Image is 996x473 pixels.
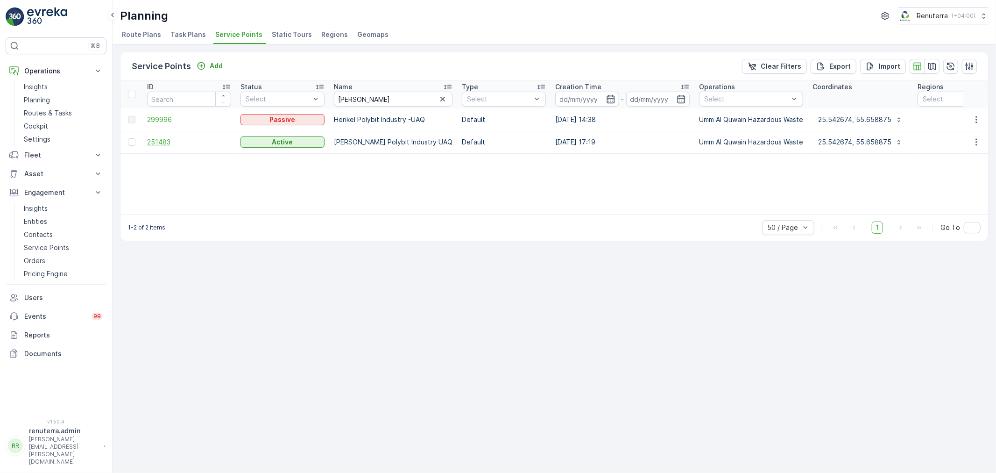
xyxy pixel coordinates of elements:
p: Planning [24,95,50,105]
p: - [621,93,624,105]
img: logo_light-DOdMpM7g.png [27,7,67,26]
span: Task Plans [170,30,206,39]
p: renuterra.admin [29,426,99,436]
p: Select [923,94,987,104]
p: Settings [24,135,50,144]
p: Operations [699,82,735,92]
p: Select [467,94,531,104]
p: Add [210,61,223,71]
a: Events99 [6,307,106,326]
input: Search [334,92,452,107]
p: Users [24,293,103,302]
button: Import [860,59,906,74]
a: Service Points [20,241,106,254]
button: Export [811,59,856,74]
span: Regions [321,30,348,39]
td: [DATE] 17:19 [551,131,694,153]
p: Select [704,94,789,104]
a: Pricing Engine [20,267,106,280]
span: Geomaps [357,30,389,39]
p: Import [879,62,900,71]
p: Coordinates [812,82,852,92]
p: Creation Time [555,82,601,92]
input: dd/mm/yyyy [626,92,690,107]
p: Insights [24,82,48,92]
p: Events [24,312,86,321]
div: RR [8,438,23,453]
button: Renuterra(+04:00) [898,7,989,24]
a: Orders [20,254,106,267]
p: Renuterra [917,11,948,21]
p: Fleet [24,150,88,160]
button: Active [240,136,325,148]
button: Asset [6,165,106,183]
p: Active [272,137,293,147]
input: dd/mm/yyyy [555,92,619,107]
p: Export [829,62,851,71]
a: Entities [20,215,106,228]
p: Insights [24,204,48,213]
p: Service Points [24,243,69,252]
a: Planning [20,93,106,107]
button: Operations [6,62,106,80]
a: 299996 [147,115,231,124]
p: Name [334,82,353,92]
p: Default [462,115,546,124]
p: [PERSON_NAME] Polybit Industry UAQ [334,137,452,147]
p: Documents [24,349,103,358]
button: Clear Filters [742,59,807,74]
button: 25.542674, 55.658875 [812,112,908,127]
p: Routes & Tasks [24,108,72,118]
p: Service Points [132,60,191,73]
p: [PERSON_NAME][EMAIL_ADDRESS][PERSON_NAME][DOMAIN_NAME] [29,436,99,466]
a: Contacts [20,228,106,241]
p: 25.542674, 55.658875 [818,137,891,147]
p: Regions [918,82,944,92]
span: Service Points [215,30,262,39]
button: Passive [240,114,325,125]
p: Reports [24,330,103,340]
p: Status [240,82,262,92]
p: Entities [24,217,47,226]
a: 251483 [147,137,231,147]
p: Pricing Engine [24,269,68,279]
p: Cockpit [24,122,48,131]
p: Contacts [24,230,53,239]
p: Engagement [24,188,88,197]
a: Cockpit [20,120,106,133]
p: ⌘B [91,42,100,50]
p: 25.542674, 55.658875 [818,115,891,124]
p: Umm Al Quwain Hazardous Waste [699,115,803,124]
p: Type [462,82,478,92]
p: Orders [24,256,45,265]
p: Asset [24,169,88,179]
button: Add [193,60,226,72]
p: Select [246,94,310,104]
a: Users [6,288,106,307]
div: Toggle Row Selected [128,138,135,146]
a: Reports [6,326,106,344]
button: RRrenuterra.admin[PERSON_NAME][EMAIL_ADDRESS][PERSON_NAME][DOMAIN_NAME] [6,426,106,466]
span: Route Plans [122,30,161,39]
a: Insights [20,80,106,93]
p: Operations [24,66,88,76]
p: Henkel Polybit Industry -UAQ [334,115,452,124]
p: ID [147,82,154,92]
p: Umm Al Quwain Hazardous Waste [699,137,803,147]
p: 1-2 of 2 items [128,224,165,231]
div: Toggle Row Selected [128,116,135,123]
button: 25.542674, 55.658875 [812,135,908,150]
a: Routes & Tasks [20,107,106,120]
td: [DATE] 14:38 [551,108,694,131]
a: Documents [6,344,106,363]
p: 99 [93,313,101,320]
button: Engagement [6,183,106,202]
p: Clear Filters [761,62,801,71]
span: Go To [940,223,960,232]
p: Passive [270,115,296,124]
a: Insights [20,202,106,215]
p: ( +04:00 ) [952,12,975,20]
p: Planning [120,8,168,23]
